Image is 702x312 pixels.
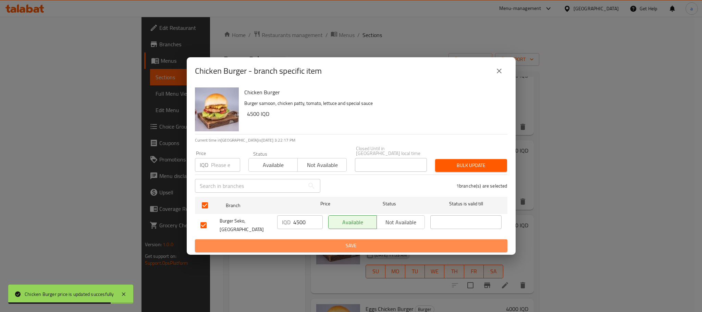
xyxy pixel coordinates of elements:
img: Chicken Burger [195,87,239,131]
span: Status is valid till [430,200,502,208]
span: Branch [226,201,297,210]
h6: Chicken Burger [244,87,502,97]
p: 1 branche(s) are selected [456,182,507,189]
span: Price [303,200,348,208]
span: Bulk update [441,161,502,170]
button: Available [248,158,298,172]
p: Current time in [GEOGRAPHIC_DATA] is [DATE] 3:22:17 PM [195,137,507,143]
span: Available [251,160,295,170]
h2: Chicken Burger - branch specific item [195,65,322,76]
p: Burger samoon, chicken patty, tomato, lettuce and special sauce [244,99,502,108]
span: Not available [380,217,422,227]
input: Search in branches [195,179,305,193]
span: Burger Seko, [GEOGRAPHIC_DATA] [220,217,272,234]
p: IQD [282,218,291,226]
button: Available [328,215,377,229]
span: Available [331,217,374,227]
input: Please enter price [211,158,240,172]
span: Status [354,200,425,208]
input: Please enter price [293,215,323,229]
p: IQD [200,161,208,169]
button: Not available [297,158,347,172]
div: Chicken Burger price is updated succesfully [25,290,114,298]
h6: 4500 IQD [247,109,502,119]
span: Save [200,241,502,250]
button: Save [195,239,507,252]
button: Bulk update [435,159,507,172]
button: close [491,63,507,79]
button: Not available [377,215,425,229]
span: Not available [300,160,344,170]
